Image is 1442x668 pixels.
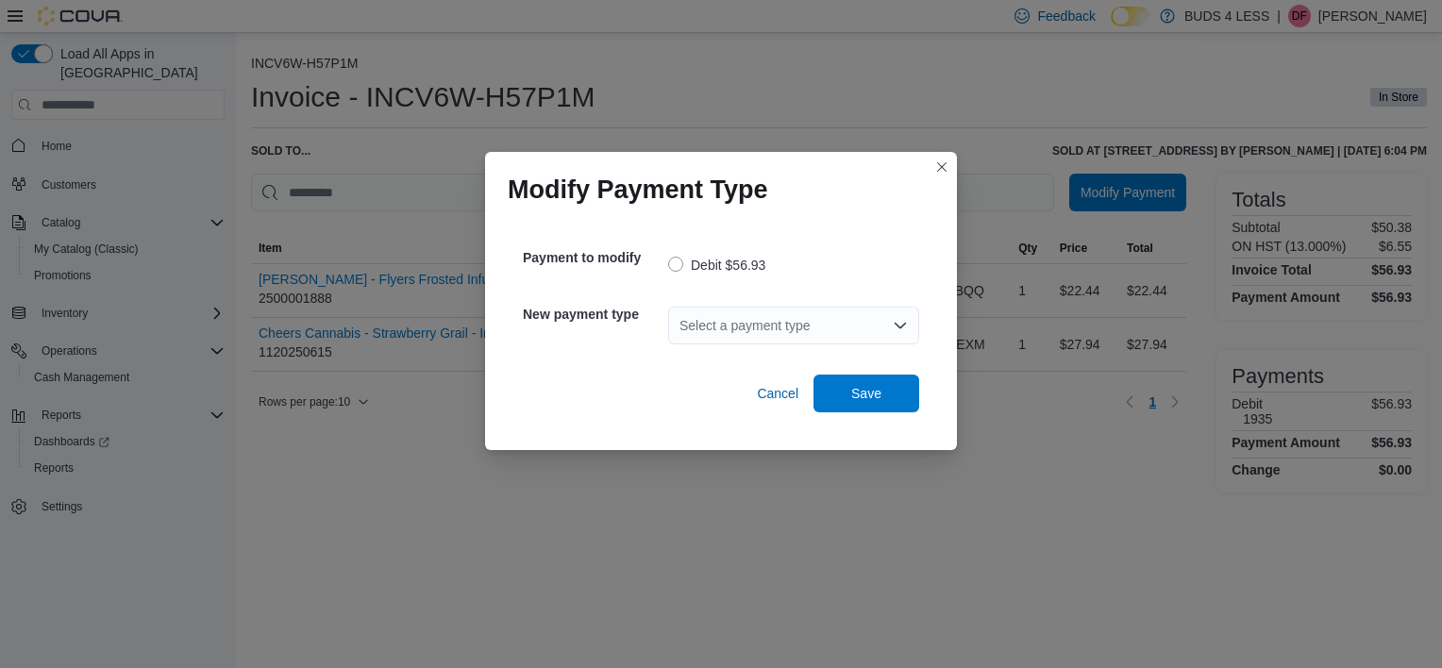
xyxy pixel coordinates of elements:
button: Cancel [749,375,806,412]
span: Save [851,384,881,403]
button: Open list of options [893,318,908,333]
button: Closes this modal window [931,156,953,178]
button: Save [813,375,919,412]
input: Accessible screen reader label [679,314,681,337]
h5: Payment to modify [523,239,664,276]
label: Debit $56.93 [668,254,765,276]
span: Cancel [757,384,798,403]
h1: Modify Payment Type [508,175,768,205]
h5: New payment type [523,295,664,333]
